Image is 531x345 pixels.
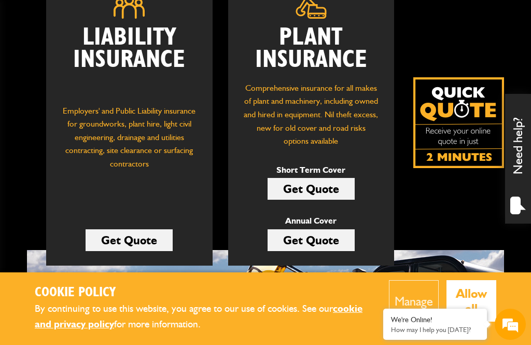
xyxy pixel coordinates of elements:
a: Get Quote [86,229,173,251]
a: Get your insurance quote isn just 2-minutes [413,77,504,168]
h2: Liability Insurance [62,26,197,94]
p: Annual Cover [268,214,355,228]
h2: Plant Insurance [244,26,379,71]
button: Allow all [446,280,497,322]
a: Get Quote [268,178,355,200]
div: We're Online! [391,315,479,324]
div: Need help? [505,94,531,224]
h2: Cookie Policy [35,285,373,301]
p: By continuing to use this website, you agree to our use of cookies. See our for more information. [35,301,373,333]
p: Employers' and Public Liability insurance for groundworks, plant hire, light civil engineering, d... [62,104,197,194]
a: Get Quote [268,229,355,251]
button: Manage [389,280,439,322]
img: Quick Quote [413,77,504,168]
p: How may I help you today? [391,326,479,334]
p: Short Term Cover [268,163,355,177]
p: Comprehensive insurance for all makes of plant and machinery, including owned and hired in equipm... [244,81,379,148]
